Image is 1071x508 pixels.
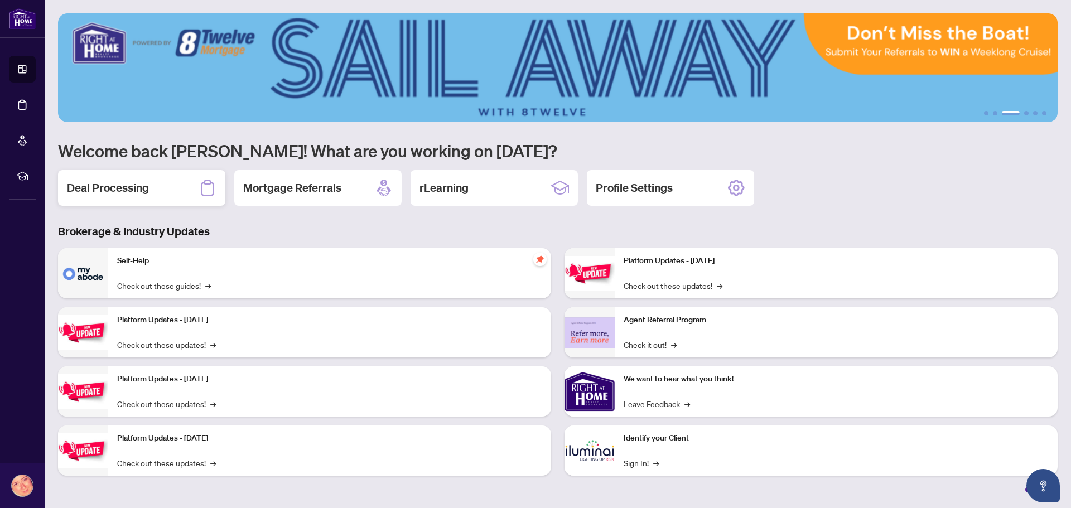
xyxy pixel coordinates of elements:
a: Check out these guides!→ [117,279,211,292]
p: Platform Updates - [DATE] [117,432,542,444]
h3: Brokerage & Industry Updates [58,224,1058,239]
h2: rLearning [419,180,469,196]
a: Check out these updates!→ [117,398,216,410]
button: 1 [984,111,988,115]
span: pushpin [533,253,547,266]
p: Agent Referral Program [624,314,1049,326]
span: → [210,338,216,351]
img: Profile Icon [12,475,33,496]
img: logo [9,8,36,29]
button: Open asap [1026,469,1060,502]
img: Platform Updates - July 21, 2025 [58,374,108,409]
h1: Welcome back [PERSON_NAME]! What are you working on [DATE]? [58,140,1058,161]
button: 3 [1002,111,1020,115]
span: → [717,279,722,292]
span: → [210,457,216,469]
a: Check it out!→ [624,338,677,351]
span: → [205,279,211,292]
p: Self-Help [117,255,542,267]
p: Platform Updates - [DATE] [117,373,542,385]
button: 6 [1042,111,1046,115]
img: Slide 2 [58,13,1058,122]
a: Sign In!→ [624,457,659,469]
h2: Profile Settings [596,180,673,196]
span: → [684,398,690,410]
img: Platform Updates - June 23, 2025 [565,256,615,291]
img: Identify your Client [565,425,615,476]
h2: Deal Processing [67,180,149,196]
p: Platform Updates - [DATE] [117,314,542,326]
p: Identify your Client [624,432,1049,444]
p: Platform Updates - [DATE] [624,255,1049,267]
p: We want to hear what you think! [624,373,1049,385]
span: → [671,338,677,351]
img: Platform Updates - September 16, 2025 [58,315,108,350]
a: Check out these updates!→ [624,279,722,292]
button: 5 [1033,111,1038,115]
img: Agent Referral Program [565,317,615,348]
button: 4 [1024,111,1029,115]
img: Self-Help [58,248,108,298]
img: Platform Updates - July 8, 2025 [58,433,108,468]
a: Check out these updates!→ [117,457,216,469]
span: → [210,398,216,410]
img: We want to hear what you think! [565,366,615,417]
button: 2 [993,111,997,115]
span: → [653,457,659,469]
a: Check out these updates!→ [117,338,216,351]
a: Leave Feedback→ [624,398,690,410]
h2: Mortgage Referrals [243,180,341,196]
